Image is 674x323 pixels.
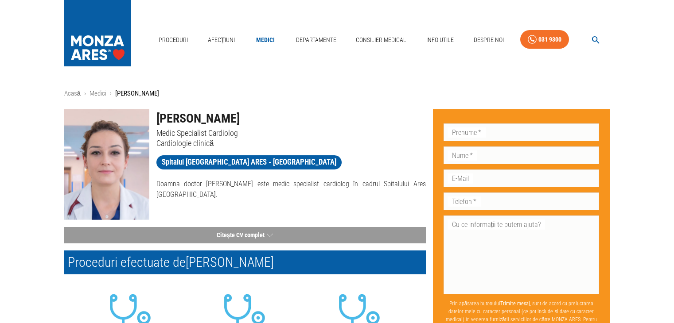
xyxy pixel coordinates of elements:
[64,89,81,97] a: Acasă
[423,31,457,49] a: Info Utile
[156,109,426,128] h1: [PERSON_NAME]
[115,88,159,99] p: [PERSON_NAME]
[64,109,149,220] img: Dr. Alexandra Cocoi
[155,31,191,49] a: Proceduri
[156,157,342,168] span: Spitalul [GEOGRAPHIC_DATA] ARES - [GEOGRAPHIC_DATA]
[470,31,507,49] a: Despre Noi
[64,88,610,99] nav: breadcrumb
[500,300,530,307] b: Trimite mesaj
[292,31,340,49] a: Departamente
[156,179,426,200] p: Doamna doctor [PERSON_NAME] este medic specialist cardiolog în cadrul Spitalului Ares [GEOGRAPHIC...
[538,34,561,45] div: 031 9300
[84,88,86,99] li: ›
[156,128,426,138] p: Medic Specialist Cardiolog
[156,138,426,148] p: Cardiologie clinică
[90,89,106,97] a: Medici
[64,250,426,274] h2: Proceduri efectuate de [PERSON_NAME]
[156,155,342,169] a: Spitalul [GEOGRAPHIC_DATA] ARES - [GEOGRAPHIC_DATA]
[352,31,410,49] a: Consilier Medical
[110,88,112,99] li: ›
[204,31,239,49] a: Afecțiuni
[251,31,280,49] a: Medici
[520,30,569,49] a: 031 9300
[64,227,426,243] button: Citește CV complet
